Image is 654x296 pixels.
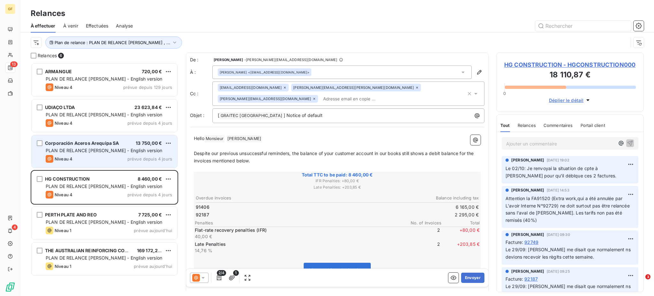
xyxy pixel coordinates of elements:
[45,212,97,217] span: PERTH PLATE AND REO
[504,69,636,82] h3: 18 110,87 €
[506,276,523,282] span: Facture :
[45,69,72,74] span: ARMANGUE
[55,156,72,161] span: Niveau 4
[134,264,172,269] span: prévue aujourd’hui
[402,227,440,240] span: 2
[544,123,573,128] span: Commentaires
[220,70,247,74] span: [PERSON_NAME]
[55,121,72,126] span: Niveau 4
[338,211,479,218] td: 2 295,00 €
[190,113,204,118] span: Objet :
[63,23,78,29] span: À venir
[503,91,506,96] span: 0
[506,196,631,223] span: Attention la FA91520 (Extra work,qui a été annulée par L'avoir Interne N°92729) ne doit surtout p...
[549,97,584,104] span: Déplier le détail
[632,274,648,290] iframe: Intercom live chat
[55,228,71,233] span: Niveau 1
[220,112,283,120] span: GRAITEC [GEOGRAPHIC_DATA]
[196,212,209,218] span: 92187
[220,97,311,101] span: [PERSON_NAME][EMAIL_ADDRESS][DOMAIN_NAME]
[233,270,239,276] span: 1
[86,23,109,29] span: Effectuées
[46,112,162,117] span: PLAN DE RELANCE [PERSON_NAME] - English version
[45,176,90,182] span: HG CONSTRUCTION
[581,123,605,128] span: Portail client
[338,204,479,211] td: 6 165,00 €
[55,192,72,197] span: Niveau 4
[195,247,400,254] p: 14,76 %
[46,219,162,225] span: PLAN DE RELANCE [PERSON_NAME] - English version
[217,270,226,276] span: 2/4
[142,69,162,74] span: 720,00 €
[506,166,616,178] span: Le 02/10: Je renvoyai la situation de cpte à [PERSON_NAME] pour qu'il déblque ces 2 factures.
[45,36,182,49] button: Plan de relance : PLAN DE RELANCE [PERSON_NAME] , ...
[46,76,162,82] span: PLAN DE RELANCE [PERSON_NAME] - English version
[511,187,544,193] span: [PERSON_NAME]
[138,212,162,217] span: 7 725,00 €
[55,264,71,269] span: Niveau 1
[195,178,480,184] span: IFR Penalties : + 80,00 €
[136,140,162,146] span: 13 750,00 €
[402,241,440,254] span: 2
[500,123,510,128] span: Tout
[524,239,538,245] span: 92749
[293,86,414,90] span: [PERSON_NAME][EMAIL_ADDRESS][PERSON_NAME][DOMAIN_NAME]
[504,60,636,69] span: HG CONSTRUCTION - HGCONSTRUCTION000
[284,113,323,118] span: ] Notice of default
[116,23,133,29] span: Analyse
[506,239,523,245] span: Facture :
[511,157,544,163] span: [PERSON_NAME]
[45,105,75,110] span: UDIAÇO LTDA
[547,158,569,162] span: [DATE] 19:02
[547,97,593,104] button: Déplier le détail
[127,156,172,161] span: prévue depuis 4 jours
[321,94,394,104] input: Adresse email en copie ...
[196,204,209,210] span: 91406
[127,192,172,197] span: prévue depuis 4 jours
[195,241,400,247] p: Late Penalties
[535,21,631,31] input: Rechercher
[645,274,650,279] span: 3
[31,23,56,29] span: À effectuer
[547,233,570,237] span: [DATE] 09:30
[441,220,480,225] span: Total
[518,123,536,128] span: Relances
[138,176,162,182] span: 8 460,00 €
[220,70,309,74] div: <[EMAIL_ADDRESS][DOMAIN_NAME]>
[123,85,172,90] span: prévue depuis 129 jours
[218,113,219,118] span: [
[10,61,18,67] span: 13
[194,136,204,141] span: Hello
[46,183,162,189] span: PLAN DE RELANCE [PERSON_NAME] - English version
[38,52,57,59] span: Relances
[524,276,538,282] span: 92187
[441,227,480,240] span: + 80,00 €
[45,140,119,146] span: Corporación Aceros Arequipa SA
[190,90,212,97] label: Cc :
[194,151,475,163] span: Despite our previous unsuccessful reminders, the balance of your customer account in our books st...
[547,188,569,192] span: [DATE] 14:53
[190,57,212,63] span: De :
[214,58,243,62] span: [PERSON_NAME]
[461,273,484,283] button: Envoyer
[195,220,403,225] span: Penalties
[506,247,632,260] span: Le 29/09: [PERSON_NAME] me disait que normalement ns devions recevoir les règlts cette semaine.
[46,255,162,261] span: PLAN DE RELANCE [PERSON_NAME] - English version
[45,248,141,253] span: THE AUSTRALIAN REINFORCING COMPANY
[441,241,480,254] span: + 203,85 €
[195,227,400,233] p: Flat-rate recovery penalties (IFR)
[55,40,170,45] span: Plan de relance : PLAN DE RELANCE [PERSON_NAME] , ...
[195,172,480,178] span: Total TTC to be paid: 8 460,00 €
[244,58,337,62] span: - [PERSON_NAME][EMAIL_ADDRESS][DOMAIN_NAME]
[5,4,15,14] div: GF
[46,148,162,153] span: PLAN DE RELANCE [PERSON_NAME] - English version
[511,269,544,274] span: [PERSON_NAME]
[134,105,162,110] span: 23 623,84 €
[205,135,224,143] span: Monsieur
[226,135,262,143] span: [PERSON_NAME]
[137,248,165,253] span: 169 172,27 €
[58,53,64,58] span: 6
[134,228,172,233] span: prévue aujourd’hui
[220,86,282,90] span: [EMAIL_ADDRESS][DOMAIN_NAME]
[195,184,480,190] span: Late Penalties : + 203,85 €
